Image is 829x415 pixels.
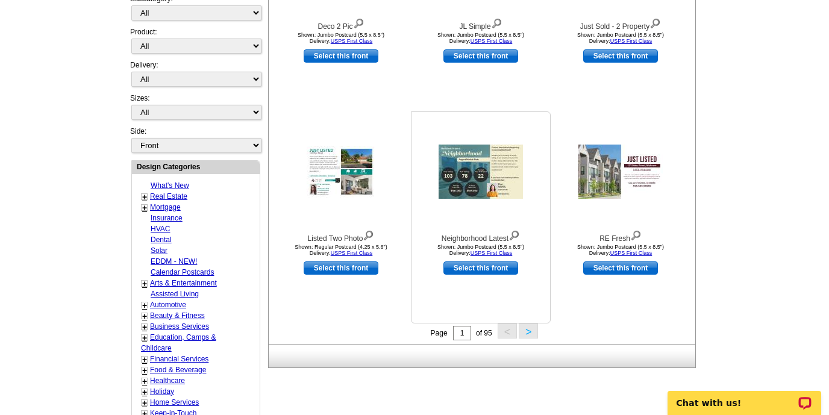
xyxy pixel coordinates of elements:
[414,32,547,44] div: Shown: Jumbo Postcard (5.5 x 8.5") Delivery:
[304,261,378,275] a: use this design
[142,376,147,386] a: +
[583,49,658,63] a: use this design
[130,126,260,154] div: Side:
[151,246,167,255] a: Solar
[130,60,260,93] div: Delivery:
[649,16,661,29] img: view design details
[151,181,189,190] a: What's New
[439,145,523,199] img: Neighborhood Latest
[142,301,147,310] a: +
[554,16,687,32] div: Just Sold - 2 Property
[130,93,260,126] div: Sizes:
[304,49,378,63] a: use this design
[554,244,687,256] div: Shown: Jumbo Postcard (5.5 x 8.5") Delivery:
[150,203,181,211] a: Mortgage
[554,32,687,44] div: Shown: Jumbo Postcard (5.5 x 8.5") Delivery:
[353,16,364,29] img: view design details
[476,329,492,337] span: of 95
[151,214,183,222] a: Insurance
[498,323,517,339] button: <
[150,301,186,309] a: Automotive
[150,355,208,363] a: Financial Services
[142,192,147,202] a: +
[275,16,407,32] div: Deco 2 Pic
[142,398,147,408] a: +
[363,228,374,241] img: view design details
[150,376,185,385] a: Healthcare
[142,311,147,321] a: +
[443,49,518,63] a: use this design
[578,145,663,199] img: RE Fresh
[275,32,407,44] div: Shown: Jumbo Postcard (5.5 x 8.5") Delivery:
[151,257,197,266] a: EDDM - NEW!
[610,38,652,44] a: USPS First Class
[150,311,205,320] a: Beauty & Fitness
[554,228,687,244] div: RE Fresh
[150,322,209,331] a: Business Services
[151,236,172,244] a: Dental
[150,387,174,396] a: Holiday
[275,228,407,244] div: Listed Two Photo
[132,161,260,172] div: Design Categories
[583,261,658,275] a: use this design
[142,279,147,289] a: +
[142,387,147,397] a: +
[150,192,187,201] a: Real Estate
[331,38,373,44] a: USPS First Class
[471,250,513,256] a: USPS First Class
[142,322,147,332] a: +
[414,16,547,32] div: JL Simple
[150,279,217,287] a: Arts & Entertainment
[331,250,373,256] a: USPS First Class
[508,228,520,241] img: view design details
[151,225,170,233] a: HVAC
[660,377,829,415] iframe: LiveChat chat widget
[431,329,448,337] span: Page
[471,38,513,44] a: USPS First Class
[142,333,147,343] a: +
[414,228,547,244] div: Neighborhood Latest
[142,203,147,213] a: +
[141,333,216,352] a: Education, Camps & Childcare
[630,228,642,241] img: view design details
[519,323,538,339] button: >
[610,250,652,256] a: USPS First Class
[414,244,547,256] div: Shown: Jumbo Postcard (5.5 x 8.5") Delivery:
[491,16,502,29] img: view design details
[275,244,407,256] div: Shown: Regular Postcard (4.25 x 5.6") Delivery:
[151,268,214,276] a: Calendar Postcards
[142,355,147,364] a: +
[151,290,199,298] a: Assisted Living
[150,398,199,407] a: Home Services
[150,366,206,374] a: Food & Beverage
[307,146,375,198] img: Listed Two Photo
[443,261,518,275] a: use this design
[142,366,147,375] a: +
[130,27,260,60] div: Product:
